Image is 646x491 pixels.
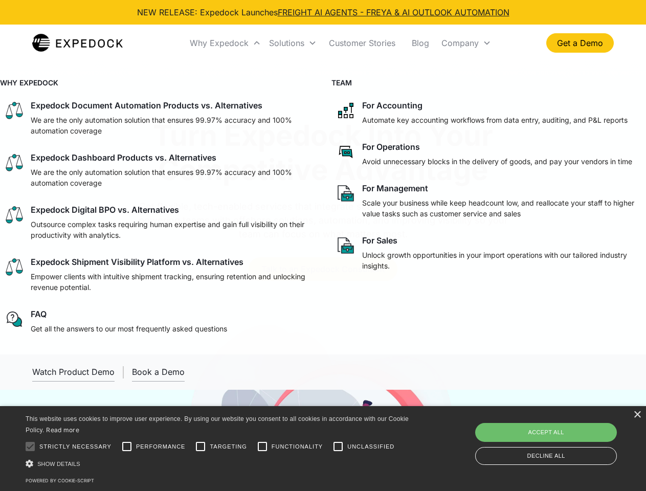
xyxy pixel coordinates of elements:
p: Automate key accounting workflows from data entry, auditing, and P&L reports [362,115,628,125]
p: Get all the answers to our most frequently asked questions [31,323,227,334]
p: Empower clients with intuitive shipment tracking, ensuring retention and unlocking revenue potent... [31,271,311,293]
a: Powered by cookie-script [26,478,94,483]
img: scale icon [4,100,25,121]
a: home [32,33,123,53]
div: Company [437,26,495,60]
span: Show details [37,461,80,467]
p: Outsource complex tasks requiring human expertise and gain full visibility on their productivity ... [31,219,311,240]
div: For Management [362,183,428,193]
div: Book a Demo [132,367,185,377]
img: scale icon [4,152,25,173]
div: Show details [26,458,412,469]
img: scale icon [4,205,25,225]
img: paper and bag icon [336,235,356,256]
div: Solutions [269,38,304,48]
span: Performance [136,442,186,451]
div: Expedock Document Automation Products vs. Alternatives [31,100,262,110]
img: Expedock Logo [32,33,123,53]
a: Blog [404,26,437,60]
a: Get a Demo [546,33,614,53]
span: Targeting [210,442,247,451]
div: For Sales [362,235,397,245]
img: network like icon [336,100,356,121]
div: Why Expedock [190,38,249,48]
img: rectangular chat bubble icon [336,142,356,162]
div: Expedock Shipment Visibility Platform vs. Alternatives [31,257,243,267]
span: Functionality [272,442,323,451]
div: FAQ [31,309,47,319]
div: For Operations [362,142,420,152]
img: paper and bag icon [336,183,356,204]
p: Unlock growth opportunities in your import operations with our tailored industry insights. [362,250,642,271]
span: Strictly necessary [39,442,112,451]
div: Expedock Digital BPO vs. Alternatives [31,205,179,215]
a: FREIGHT AI AGENTS - FREYA & AI OUTLOOK AUTOMATION [278,7,509,17]
div: For Accounting [362,100,422,110]
div: Watch Product Demo [32,367,115,377]
img: regular chat bubble icon [4,309,25,329]
a: Book a Demo [132,363,185,382]
p: We are the only automation solution that ensures 99.97% accuracy and 100% automation coverage [31,115,311,136]
img: scale icon [4,257,25,277]
div: Why Expedock [186,26,265,60]
div: NEW RELEASE: Expedock Launches [137,6,509,18]
span: Unclassified [347,442,394,451]
span: This website uses cookies to improve user experience. By using our website you consent to all coo... [26,415,409,434]
a: Customer Stories [321,26,404,60]
p: Avoid unnecessary blocks in the delivery of goods, and pay your vendors in time [362,156,632,167]
div: Company [441,38,479,48]
p: Scale your business while keep headcount low, and reallocate your staff to higher value tasks suc... [362,197,642,219]
div: Expedock Dashboard Products vs. Alternatives [31,152,216,163]
div: Solutions [265,26,321,60]
iframe: Chat Widget [476,381,646,491]
a: open lightbox [32,363,115,382]
p: We are the only automation solution that ensures 99.97% accuracy and 100% automation coverage [31,167,311,188]
a: Read more [46,426,79,434]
